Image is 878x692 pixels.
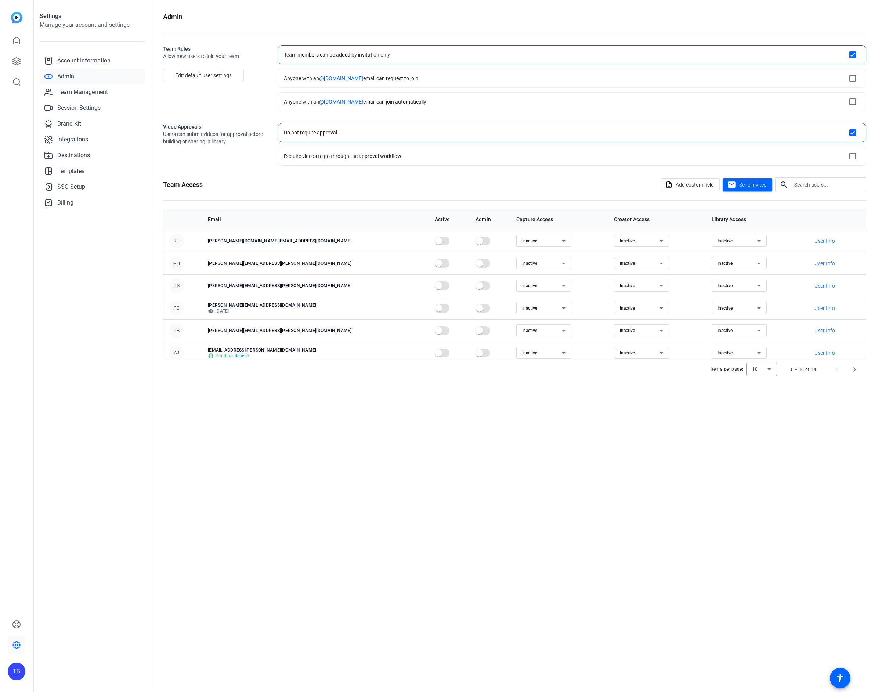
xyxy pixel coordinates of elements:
span: Inactive [620,238,635,244]
span: Account Information [57,56,111,65]
span: Inactive [718,350,733,356]
span: Inactive [522,328,537,333]
th: Admin [470,209,510,230]
span: User Info [814,349,835,357]
mat-icon: visibility [208,308,214,314]
mat-icon: mail [727,180,736,190]
h1: Settings [40,12,145,21]
th: Email [202,209,429,230]
button: Next page [846,361,863,378]
span: Billing [57,198,73,207]
img: blue-gradient.svg [11,12,22,23]
span: Users can submit videos for approval before building or sharing in library [163,130,266,145]
div: Anyone with an email can join automatically [284,98,426,105]
span: Inactive [620,350,635,356]
span: Admin [57,72,74,81]
span: Inactive [522,306,537,311]
p: [PERSON_NAME][EMAIL_ADDRESS][DOMAIN_NAME] [208,302,423,308]
a: Templates [40,164,145,179]
h2: Manage your account and settings [40,21,145,29]
span: Inactive [718,328,733,333]
span: Inactive [620,261,635,266]
input: Search users... [794,180,860,189]
button: User Info [809,234,840,248]
a: Session Settings [40,101,145,115]
span: Inactive [718,238,733,244]
span: Session Settings [57,104,101,112]
div: PS [169,278,184,293]
div: Items per page: [711,365,743,373]
span: Resend [235,353,250,359]
button: User Info [809,279,840,292]
button: User Info [809,257,840,270]
div: FC [169,301,184,316]
span: Brand Kit [57,119,81,128]
p: [EMAIL_ADDRESS][PERSON_NAME][DOMAIN_NAME] [208,347,423,353]
button: User Info [809,346,840,360]
button: Send invites [723,178,772,191]
a: SSO Setup [40,180,145,194]
span: Inactive [620,283,635,288]
span: Inactive [522,283,537,288]
span: Inactive [620,328,635,333]
button: Edit default user settings [163,69,244,82]
h1: Admin [163,12,183,22]
button: Add custom field [661,178,720,191]
span: Allow new users to join your team [163,53,266,60]
div: Do not require approval [284,129,337,136]
span: Inactive [620,306,635,311]
span: User Info [814,237,835,245]
span: Add custom field [676,178,714,192]
button: Previous page [828,361,846,378]
a: Admin [40,69,145,84]
span: Inactive [522,350,537,356]
span: @[DOMAIN_NAME] [319,99,363,105]
a: Team Management [40,85,145,100]
button: User Info [809,324,840,337]
span: SSO Setup [57,183,85,191]
span: Integrations [57,135,88,144]
h2: Video Approvals [163,123,266,130]
p: [PERSON_NAME][EMAIL_ADDRESS][PERSON_NAME][DOMAIN_NAME] [208,283,423,289]
span: Inactive [522,261,537,266]
span: Inactive [718,306,733,311]
mat-icon: search [775,180,793,189]
th: Capture Access [510,209,608,230]
span: Pending [216,353,233,359]
div: KT [169,234,184,248]
p: [PERSON_NAME][EMAIL_ADDRESS][PERSON_NAME][DOMAIN_NAME] [208,328,423,334]
th: Active [429,209,470,230]
div: TB [8,663,25,680]
button: User Info [809,302,840,315]
span: Templates [57,167,84,176]
div: AJ [169,346,184,360]
span: Inactive [718,261,733,266]
div: Require videos to go through the approval workflow [284,152,401,160]
a: Account Information [40,53,145,68]
p: [DATE] [208,308,423,314]
a: Destinations [40,148,145,163]
div: 1 – 10 of 14 [790,366,816,373]
span: @[DOMAIN_NAME] [319,75,363,81]
mat-icon: accessibility [836,674,845,682]
div: TB [169,323,184,338]
span: Inactive [522,238,537,244]
th: Library Access [706,209,803,230]
a: Integrations [40,132,145,147]
p: [PERSON_NAME][EMAIL_ADDRESS][PERSON_NAME][DOMAIN_NAME] [208,260,423,266]
p: [PERSON_NAME][DOMAIN_NAME][EMAIL_ADDRESS][DOMAIN_NAME] [208,238,423,244]
div: Team members can be added by invitation only [284,51,390,58]
span: User Info [814,304,835,312]
a: Brand Kit [40,116,145,131]
mat-icon: account_circle [208,353,214,359]
span: Edit default user settings [175,68,232,82]
span: User Info [814,260,835,267]
span: User Info [814,282,835,289]
span: User Info [814,327,835,334]
span: Inactive [718,283,733,288]
h1: Team Access [163,180,203,190]
h2: Team Rules [163,45,266,53]
th: Creator Access [608,209,706,230]
span: Team Management [57,88,108,97]
span: Send invites [739,181,766,189]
